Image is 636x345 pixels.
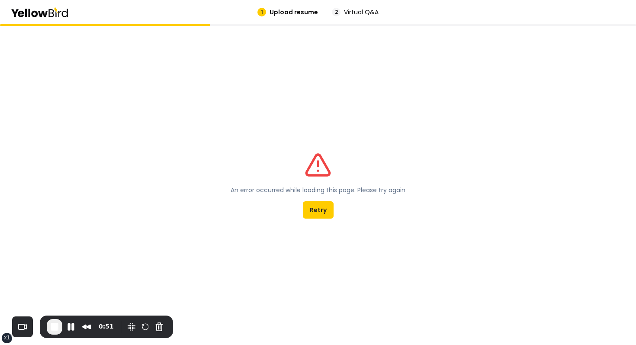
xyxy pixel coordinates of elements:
[257,8,266,16] div: 1
[4,335,10,342] div: xl
[270,8,318,16] span: Upload resume
[303,201,334,219] button: Retry
[231,186,405,194] p: An error occurred while loading this page. Please try again
[332,8,340,16] div: 2
[344,8,379,16] span: Virtual Q&A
